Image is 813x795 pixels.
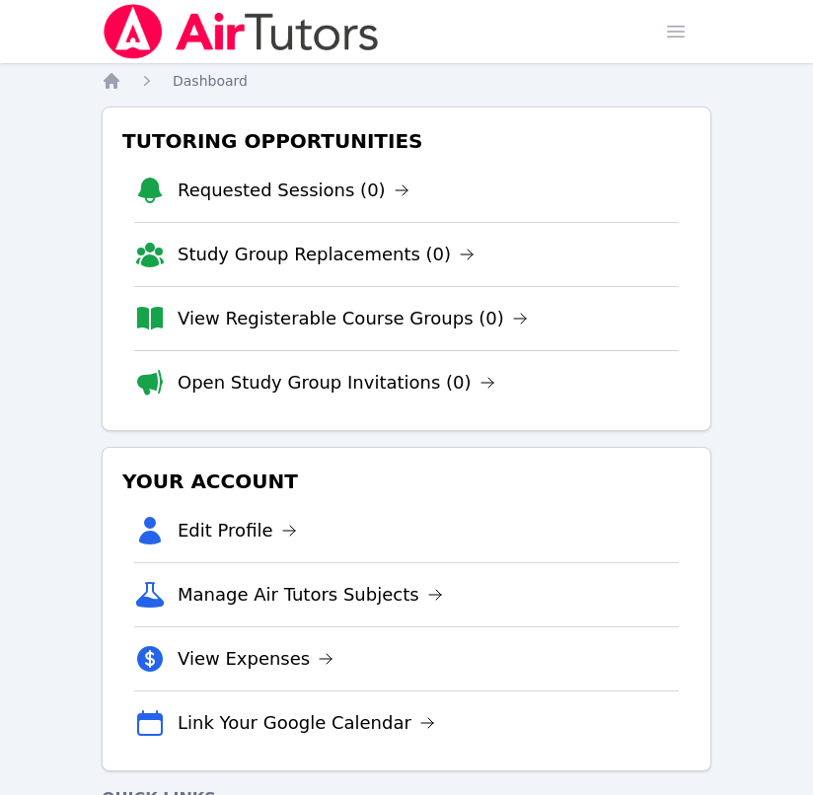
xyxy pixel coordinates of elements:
a: View Registerable Course Groups (0) [178,305,528,332]
img: Air Tutors [102,4,381,59]
h3: Tutoring Opportunities [118,123,695,159]
a: Study Group Replacements (0) [178,241,475,268]
a: Edit Profile [178,517,297,544]
nav: Breadcrumb [102,71,711,91]
a: Manage Air Tutors Subjects [178,581,443,609]
a: Requested Sessions (0) [178,177,409,204]
span: Dashboard [173,73,248,89]
a: Link Your Google Calendar [178,709,435,737]
a: Dashboard [173,71,248,91]
a: View Expenses [178,645,333,673]
a: Open Study Group Invitations (0) [178,369,495,397]
h3: Your Account [118,464,695,499]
